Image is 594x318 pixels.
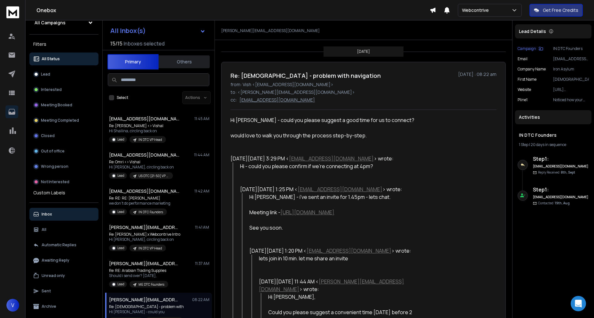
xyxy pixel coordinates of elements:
[107,54,159,69] button: Primary
[109,116,179,122] h1: [EMAIL_ADDRESS][DOMAIN_NAME]
[29,239,98,251] button: Automatic Replies
[159,55,210,69] button: Others
[42,273,65,278] p: Unread only
[6,6,19,18] img: logo
[29,16,98,29] button: All Campaigns
[249,247,417,255] div: [DATE][DATE] 1:20 PM < > wrote:
[533,164,589,169] h6: [EMAIL_ADDRESS][DOMAIN_NAME]
[538,201,570,206] p: Contacted
[109,232,180,237] p: Re: [PERSON_NAME] x Webcontrive Intro
[110,28,146,34] h1: All Inbox(s)
[519,142,588,147] div: |
[42,56,60,61] p: All Status
[555,201,570,205] span: 19th, Aug
[553,77,589,82] p: [DEMOGRAPHIC_DATA]
[195,225,209,230] p: 11:41 AM
[41,102,72,108] p: Meeting Booked
[462,7,491,13] p: Webcontrive
[307,247,391,254] a: [EMAIL_ADDRESS][DOMAIN_NAME]
[195,261,209,266] p: 11:37 AM
[109,260,179,267] h1: [PERSON_NAME][EMAIL_ADDRESS][DOMAIN_NAME]
[29,114,98,127] button: Meeting Completed
[518,67,546,72] p: Company Name
[538,170,575,175] p: Reply Received
[109,297,179,303] h1: [PERSON_NAME][EMAIL_ADDRESS][DOMAIN_NAME]
[29,208,98,221] button: Inbox
[289,155,374,162] a: [EMAIL_ADDRESS][DOMAIN_NAME]
[42,258,69,263] p: Awaiting Reply
[110,40,122,47] span: 15 / 15
[231,81,496,88] p: from: Vish <[EMAIL_ADDRESS][DOMAIN_NAME]>
[105,24,211,37] button: All Inbox(s)
[519,142,528,147] span: 1 Step
[29,160,98,173] button: Wrong person
[194,152,209,158] p: 11:44 AM
[29,40,98,49] h3: Filters
[231,116,417,124] div: Hi [PERSON_NAME] - could you please suggest a good time for us to connect?
[109,224,179,231] h1: [PERSON_NAME][EMAIL_ADDRESS][DOMAIN_NAME]
[518,87,531,92] p: website
[29,254,98,267] button: Awaiting Reply
[117,246,124,250] p: Lead
[458,71,496,77] p: [DATE] : 08:22 am
[194,189,209,194] p: 11:42 AM
[357,49,370,54] p: [DATE]
[35,20,66,26] h1: All Campaigns
[117,137,124,142] p: Lead
[280,209,334,216] a: [URL][DOMAIN_NAME]
[29,68,98,81] button: Lead
[240,185,418,193] div: [DATE][DATE] 1:25 PM < > wrote:
[41,118,79,123] p: Meeting Completed
[239,97,315,103] p: [EMAIL_ADDRESS][DOMAIN_NAME]
[42,227,46,232] p: All
[553,46,589,51] p: IN DTC Founders
[518,97,528,102] p: pline1
[117,173,124,178] p: Lead
[533,186,589,193] h6: Step 1 :
[533,155,589,163] h6: Step 1 :
[109,152,179,158] h1: [EMAIL_ADDRESS][DOMAIN_NAME]
[109,165,174,170] p: Hi [PERSON_NAME], circling back on
[29,175,98,188] button: Not Interested
[29,53,98,65] button: All Status
[29,129,98,142] button: Closed
[41,87,62,92] p: Interested
[41,179,69,184] p: Not Interested
[259,278,404,293] a: [PERSON_NAME][EMAIL_ADDRESS][DOMAIN_NAME]
[259,278,418,293] div: [DATE][DATE] 11:44 AM < > wrote:
[109,273,168,278] p: Should i send over? [DATE],
[518,46,536,51] p: Campaign
[29,269,98,282] button: Unread only
[109,159,174,165] p: Re: Omri <> Vishal
[42,242,76,248] p: Automatic Replies
[29,300,98,313] button: Archive
[109,304,184,309] p: Re: [DEMOGRAPHIC_DATA] - problem with
[518,46,543,51] button: Campaign
[6,299,19,312] button: V
[231,132,417,139] div: would love to walk you through the process step-by-step.
[138,282,164,287] p: ME DTC Founders
[249,208,417,216] div: Meeting link -
[531,142,566,147] span: 20 days in sequence
[109,128,166,134] p: Hi Shailina, circling back on
[529,4,583,17] button: Get Free Credits
[571,296,586,311] div: Open Intercom Messenger
[117,209,124,214] p: Lead
[519,28,546,35] p: Lead Details
[268,293,417,301] div: Hi [PERSON_NAME],
[533,195,589,200] h6: [EMAIL_ADDRESS][DOMAIN_NAME]
[138,174,169,178] p: US DTC [21-50] VP Head
[41,149,65,154] p: Out of office
[553,67,589,72] p: Iron Asylum
[249,193,417,201] div: Hi [PERSON_NAME] - i've sent an invite for 1.45pm - lets chat.
[298,186,382,193] a: [EMAIL_ADDRESS][DOMAIN_NAME]
[42,212,52,217] p: Inbox
[221,28,320,33] p: [PERSON_NAME][EMAIL_ADDRESS][DOMAIN_NAME]
[553,87,589,92] p: [URL][DOMAIN_NAME]
[192,297,209,302] p: 08:22 AM
[109,201,170,206] p: we don't do performance marketing
[109,188,179,194] h1: [EMAIL_ADDRESS][DOMAIN_NAME]
[29,83,98,96] button: Interested
[109,268,168,273] p: Re: RE: Arabian Trading Supplies
[41,133,55,138] p: Closed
